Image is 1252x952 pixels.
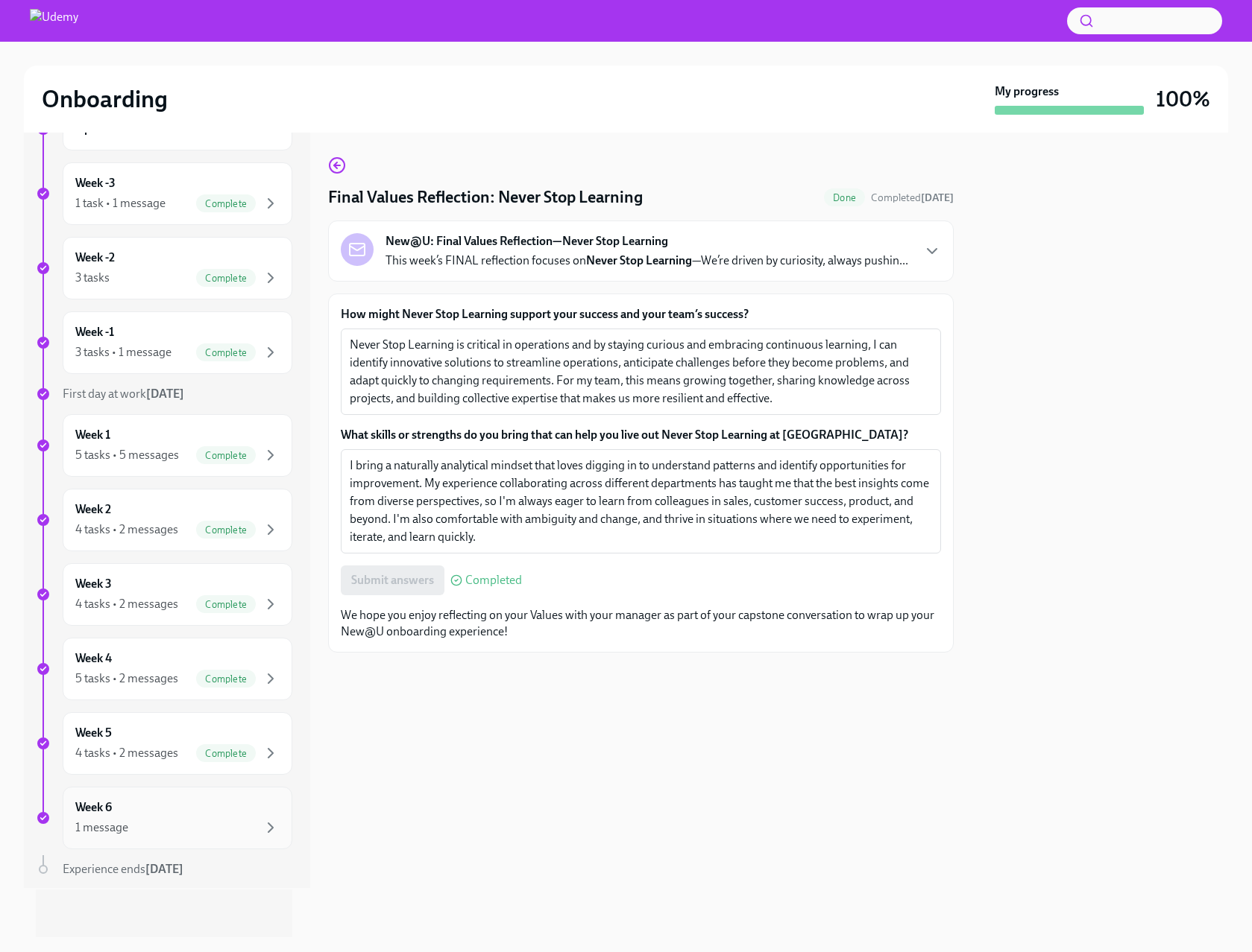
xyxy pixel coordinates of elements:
a: Week 34 tasks • 2 messagesComplete [36,563,292,626]
a: Week 15 tasks • 5 messagesComplete [36,414,292,477]
strong: [DATE] [921,191,954,204]
p: This week’s FINAL reflection focuses on —We’re driven by curiosity, always pushin... [386,253,908,269]
div: 1 message [75,819,128,836]
div: 5 tasks • 5 messages [75,447,179,463]
strong: [DATE] [145,862,183,876]
strong: My progress [995,83,1059,100]
span: Complete [196,673,256,685]
div: 3 tasks • 1 message [75,344,172,361]
label: What skills or strengths do you bring that can help you live out Never Stop Learning at [GEOGRAPH... [341,427,941,443]
span: Completed [871,191,954,204]
a: Week 24 tasks • 2 messagesComplete [36,489,292,551]
a: First day at work[DATE] [36,386,292,402]
div: 4 tasks • 2 messages [75,745,178,761]
a: Week -31 task • 1 messageComplete [36,162,292,225]
h6: Week 5 [75,725,112,741]
div: 1 task • 1 message [75,195,166,212]
span: Done [824,192,865,203]
span: First day at work [63,387,184,401]
h6: Week -2 [75,250,115,266]
strong: [DATE] [146,387,184,401]
img: Udemy [30,9,78,33]
span: Complete [196,450,256,461]
span: Complete [196,748,256,759]
span: Complete [196,273,256,284]
div: 4 tasks • 2 messages [75,596,178,612]
div: 3 tasks [75,270,110,286]
h3: 100% [1156,86,1210,112]
label: How might Never Stop Learning support your success and your team’s success? [341,306,941,323]
a: Week 54 tasks • 2 messagesComplete [36,712,292,775]
span: Complete [196,198,256,209]
span: Complete [196,347,256,358]
h6: Week 3 [75,576,112,592]
p: We hope you enjoy reflecting on your Values with your manager as part of your capstone conversati... [341,607,941,640]
div: 4 tasks • 2 messages [75,521,178,538]
div: 5 tasks • 2 messages [75,670,178,687]
span: Complete [196,524,256,536]
h4: Final Values Reflection: Never Stop Learning [328,186,643,209]
span: Complete [196,599,256,610]
a: Week 45 tasks • 2 messagesComplete [36,638,292,700]
h6: Week 4 [75,650,112,667]
strong: Never Stop Learning [586,253,692,267]
span: Completed [465,574,522,586]
a: Week -23 tasksComplete [36,237,292,299]
span: October 6th, 2025 14:07 [871,191,954,205]
a: Week -13 tasks • 1 messageComplete [36,311,292,374]
h6: Week 1 [75,427,110,443]
span: Experience ends [63,862,183,876]
h6: Week -3 [75,175,116,191]
h6: Week -1 [75,324,114,340]
textarea: I bring a naturally analytical mindset that loves digging in to understand patterns and identify ... [350,457,932,546]
h2: Onboarding [42,84,168,114]
strong: New@U: Final Values Reflection—Never Stop Learning [386,233,668,250]
a: Week 61 message [36,787,292,849]
h6: Week 2 [75,501,111,518]
textarea: Never Stop Learning is critical in operations and by staying curious and embracing continuous lea... [350,336,932,407]
h6: Week 6 [75,799,112,816]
